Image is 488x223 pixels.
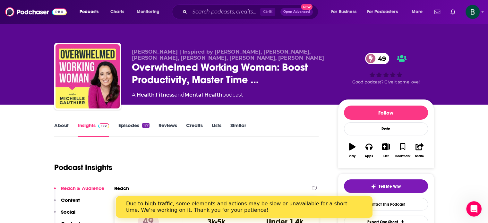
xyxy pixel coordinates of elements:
[137,92,155,98] a: Health
[331,7,356,16] span: For Business
[301,4,312,10] span: New
[78,122,109,137] a: InsightsPodchaser Pro
[372,53,389,64] span: 49
[466,5,480,19] span: Logged in as betsy46033
[80,7,98,16] span: Podcasts
[327,7,364,17] button: open menu
[5,6,67,18] img: Podchaser - Follow, Share and Rate Podcasts
[190,7,260,17] input: Search podcasts, credits, & more...
[344,139,361,162] button: Play
[283,10,310,13] span: Open Advanced
[344,198,428,210] a: Contact This Podcast
[344,106,428,120] button: Follow
[184,92,222,98] a: Mental Health
[132,91,243,99] div: A podcast
[411,139,428,162] button: Share
[142,123,149,128] div: 177
[383,154,389,158] div: List
[412,7,423,16] span: More
[448,6,458,17] a: Show notifications dropdown
[260,8,275,16] span: Ctrl K
[365,53,389,64] a: 49
[54,185,104,197] button: Reach & Audience
[349,154,355,158] div: Play
[56,44,120,108] img: Overwhelmed Working Woman: Boost Productivity, Master Time Management, Overcome Overwhelm & Stop ...
[114,185,129,191] h2: Reach
[367,7,398,16] span: For Podcasters
[466,5,480,19] button: Show profile menu
[110,7,124,16] span: Charts
[137,7,159,16] span: Monitoring
[158,122,177,137] a: Reviews
[280,8,313,16] button: Open AdvancedNew
[394,139,411,162] button: Bookmark
[61,197,80,203] p: Content
[395,154,410,158] div: Bookmark
[344,179,428,193] button: tell me why sparkleTell Me Why
[61,185,104,191] p: Reach & Audience
[155,92,156,98] span: ,
[61,209,75,215] p: Social
[338,49,434,89] div: 49Good podcast? Give it some love!
[178,4,324,19] div: Search podcasts, credits, & more...
[212,122,221,137] a: Lists
[132,7,168,17] button: open menu
[98,123,109,128] img: Podchaser Pro
[377,139,394,162] button: List
[54,122,69,137] a: About
[230,122,246,137] a: Similar
[156,92,175,98] a: Fitness
[54,209,75,221] button: Social
[371,184,376,189] img: tell me why sparkle
[106,7,128,17] a: Charts
[432,6,443,17] a: Show notifications dropdown
[361,139,377,162] button: Apps
[352,80,420,84] span: Good podcast? Give it some love!
[466,201,482,217] iframe: Intercom live chat
[118,122,149,137] a: Episodes177
[54,163,112,172] h1: Podcast Insights
[186,122,203,137] a: Credits
[132,49,324,61] span: [PERSON_NAME] | Inspired by [PERSON_NAME], [PERSON_NAME], [PERSON_NAME], [PERSON_NAME], [PERSON_N...
[116,196,372,218] iframe: Intercom live chat banner
[175,92,184,98] span: and
[365,154,373,158] div: Apps
[75,7,107,17] button: open menu
[415,154,424,158] div: Share
[363,7,407,17] button: open menu
[466,5,480,19] img: User Profile
[407,7,431,17] button: open menu
[379,184,401,189] span: Tell Me Why
[54,197,80,209] button: Content
[344,122,428,135] div: Rate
